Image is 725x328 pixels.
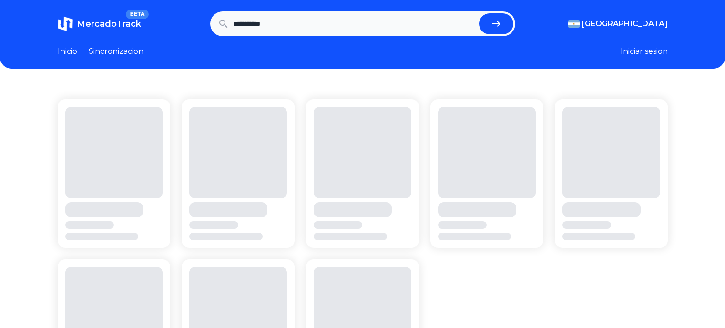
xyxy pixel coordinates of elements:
button: Iniciar sesion [621,46,668,57]
span: [GEOGRAPHIC_DATA] [582,18,668,30]
span: MercadoTrack [77,19,141,29]
img: MercadoTrack [58,16,73,31]
span: BETA [126,10,148,19]
button: [GEOGRAPHIC_DATA] [568,18,668,30]
a: Sincronizacion [89,46,143,57]
a: Inicio [58,46,77,57]
a: MercadoTrackBETA [58,16,141,31]
img: Argentina [568,20,580,28]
